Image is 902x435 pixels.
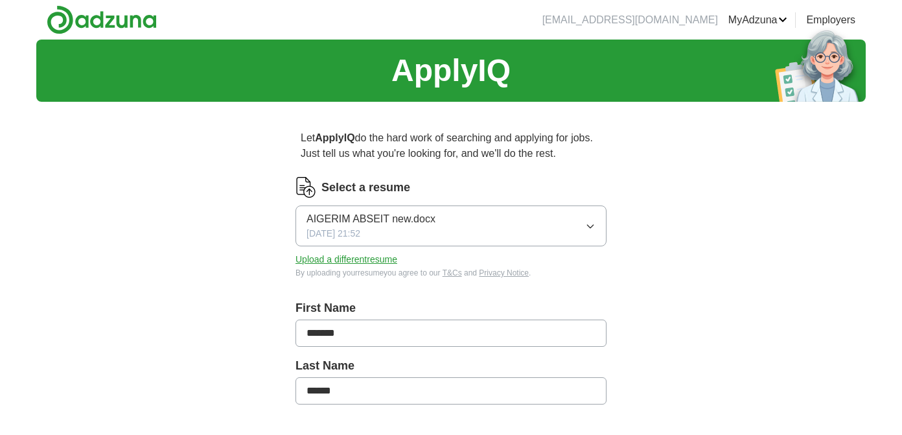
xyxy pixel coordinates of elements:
[391,47,511,94] h1: ApplyIQ
[295,300,607,317] label: First Name
[295,267,607,279] div: By uploading your resume you agree to our and .
[443,268,462,277] a: T&Cs
[542,12,718,28] li: [EMAIL_ADDRESS][DOMAIN_NAME]
[295,357,607,375] label: Last Name
[806,12,855,28] a: Employers
[479,268,529,277] a: Privacy Notice
[321,179,410,196] label: Select a resume
[306,227,360,241] span: [DATE] 21:52
[295,125,607,167] p: Let do the hard work of searching and applying for jobs. Just tell us what you're looking for, an...
[728,12,788,28] a: MyAdzuna
[47,5,157,34] img: Adzuna logo
[295,206,607,246] button: AIGERIM ABSEIT new.docx[DATE] 21:52
[295,253,397,266] button: Upload a differentresume
[295,177,316,198] img: CV Icon
[306,211,435,227] span: AIGERIM ABSEIT new.docx
[315,132,354,143] strong: ApplyIQ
